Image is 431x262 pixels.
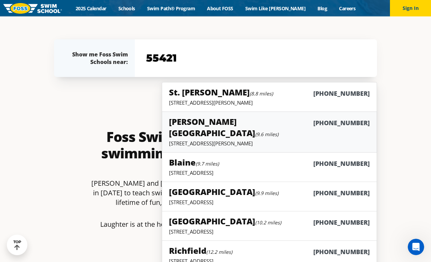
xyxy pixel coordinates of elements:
[141,5,201,12] a: Swim Path® Program
[162,112,377,153] a: [PERSON_NAME][GEOGRAPHIC_DATA](9.6 miles)[PHONE_NUMBER][STREET_ADDRESS][PERSON_NAME]
[313,248,370,256] h6: [PHONE_NUMBER]
[162,82,377,112] a: St. [PERSON_NAME](8.8 miles)[PHONE_NUMBER][STREET_ADDRESS][PERSON_NAME]
[3,3,62,14] img: FOSS Swim School Logo
[169,245,232,256] h5: Richfield
[250,90,273,97] small: (8.8 miles)
[169,199,370,206] p: [STREET_ADDRESS]
[408,239,424,255] iframe: Intercom live chat
[312,5,333,12] a: Blog
[162,152,377,182] a: Blaine(9.7 miles)[PHONE_NUMBER][STREET_ADDRESS]
[162,182,377,211] a: [GEOGRAPHIC_DATA](9.9 miles)[PHONE_NUMBER][STREET_ADDRESS]
[239,5,312,12] a: Swim Like [PERSON_NAME]
[206,249,232,255] small: (12.2 miles)
[169,169,370,176] p: [STREET_ADDRESS]
[313,189,370,197] h6: [PHONE_NUMBER]
[333,5,362,12] a: Careers
[169,228,370,235] p: [STREET_ADDRESS]
[169,140,370,147] p: [STREET_ADDRESS][PERSON_NAME]
[169,99,370,106] p: [STREET_ADDRESS][PERSON_NAME]
[313,89,370,98] h6: [PHONE_NUMBER]
[169,215,281,227] h5: [GEOGRAPHIC_DATA]
[112,5,141,12] a: Schools
[313,159,370,168] h6: [PHONE_NUMBER]
[169,157,219,168] h5: Blaine
[255,131,278,137] small: (9.6 miles)
[313,119,370,139] h6: [PHONE_NUMBER]
[313,218,370,227] h6: [PHONE_NUMBER]
[201,5,239,12] a: About FOSS
[196,160,219,167] small: (9.7 miles)
[169,87,273,98] h5: St. [PERSON_NAME]
[69,5,112,12] a: 2025 Calendar
[169,116,313,139] h5: [PERSON_NAME][GEOGRAPHIC_DATA]
[255,190,278,196] small: (9.9 miles)
[68,51,128,66] div: Show me Foss Swim Schools near:
[144,48,367,68] input: YOUR ZIP CODE
[13,240,21,250] div: TOP
[255,219,281,226] small: (10.2 miles)
[162,211,377,241] a: [GEOGRAPHIC_DATA](10.2 miles)[PHONE_NUMBER][STREET_ADDRESS]
[169,186,278,197] h5: [GEOGRAPHIC_DATA]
